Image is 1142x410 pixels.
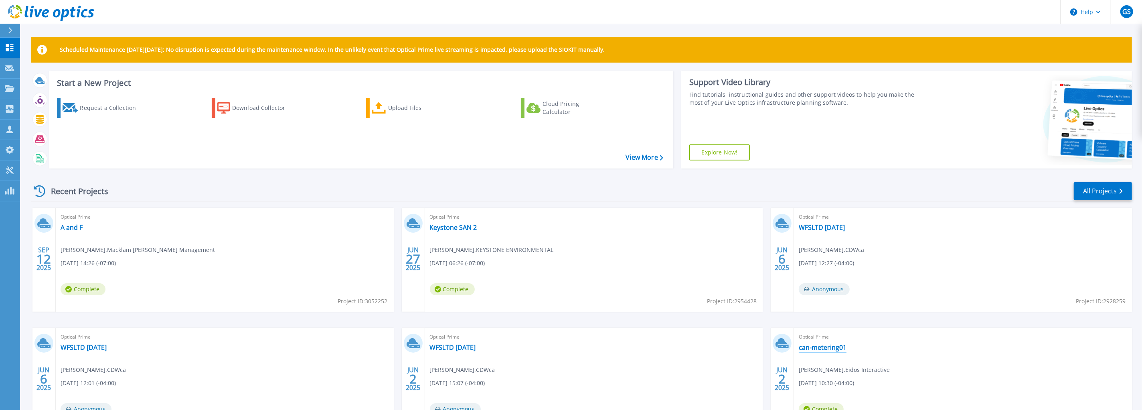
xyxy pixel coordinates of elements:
[1122,8,1131,15] span: GS
[799,333,1127,341] span: Optical Prime
[799,213,1127,221] span: Optical Prime
[799,246,864,254] span: [PERSON_NAME] , CDWca
[799,259,854,268] span: [DATE] 12:27 (-04:00)
[430,223,477,231] a: Keystone SAN 2
[521,98,610,118] a: Cloud Pricing Calculator
[799,343,846,351] a: can-metering01
[61,365,126,374] span: [PERSON_NAME] , CDWca
[36,364,51,394] div: JUN 2025
[40,375,47,382] span: 6
[1074,182,1132,200] a: All Projects
[430,213,758,221] span: Optical Prime
[338,297,388,306] span: Project ID: 3052252
[366,98,456,118] a: Upload Files
[61,213,389,221] span: Optical Prime
[779,256,786,262] span: 6
[799,283,850,295] span: Anonymous
[430,343,476,351] a: WFSLTD [DATE]
[799,223,845,231] a: WFSLTD [DATE]
[60,47,605,53] p: Scheduled Maintenance [DATE][DATE]: No disruption is expected during the maintenance window. In t...
[689,77,923,87] div: Support Video Library
[406,256,420,262] span: 27
[405,244,421,274] div: JUN 2025
[409,375,417,382] span: 2
[61,283,105,295] span: Complete
[430,259,485,268] span: [DATE] 06:26 (-07:00)
[430,379,485,388] span: [DATE] 15:07 (-04:00)
[61,333,389,341] span: Optical Prime
[775,364,790,394] div: JUN 2025
[212,98,301,118] a: Download Collector
[405,364,421,394] div: JUN 2025
[430,246,554,254] span: [PERSON_NAME] , KEYSTONE ENVIRONMENTAL
[799,379,854,388] span: [DATE] 10:30 (-04:00)
[388,100,452,116] div: Upload Files
[779,375,786,382] span: 2
[61,379,116,388] span: [DATE] 12:01 (-04:00)
[57,98,146,118] a: Request a Collection
[775,244,790,274] div: JUN 2025
[1076,297,1126,306] span: Project ID: 2928259
[57,79,663,87] h3: Start a New Project
[689,144,750,160] a: Explore Now!
[36,256,51,262] span: 12
[430,365,495,374] span: [PERSON_NAME] , CDWca
[689,91,923,107] div: Find tutorials, instructional guides and other support videos to help you make the most of your L...
[61,246,215,254] span: [PERSON_NAME] , Macklam [PERSON_NAME] Management
[626,154,663,161] a: View More
[61,343,107,351] a: WFSLTD [DATE]
[707,297,757,306] span: Project ID: 2954428
[61,223,83,231] a: A and F
[31,181,119,201] div: Recent Projects
[232,100,296,116] div: Download Collector
[543,100,607,116] div: Cloud Pricing Calculator
[36,244,51,274] div: SEP 2025
[61,259,116,268] span: [DATE] 14:26 (-07:00)
[80,100,144,116] div: Request a Collection
[799,365,890,374] span: [PERSON_NAME] , Eidos Interactive
[430,333,758,341] span: Optical Prime
[430,283,475,295] span: Complete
